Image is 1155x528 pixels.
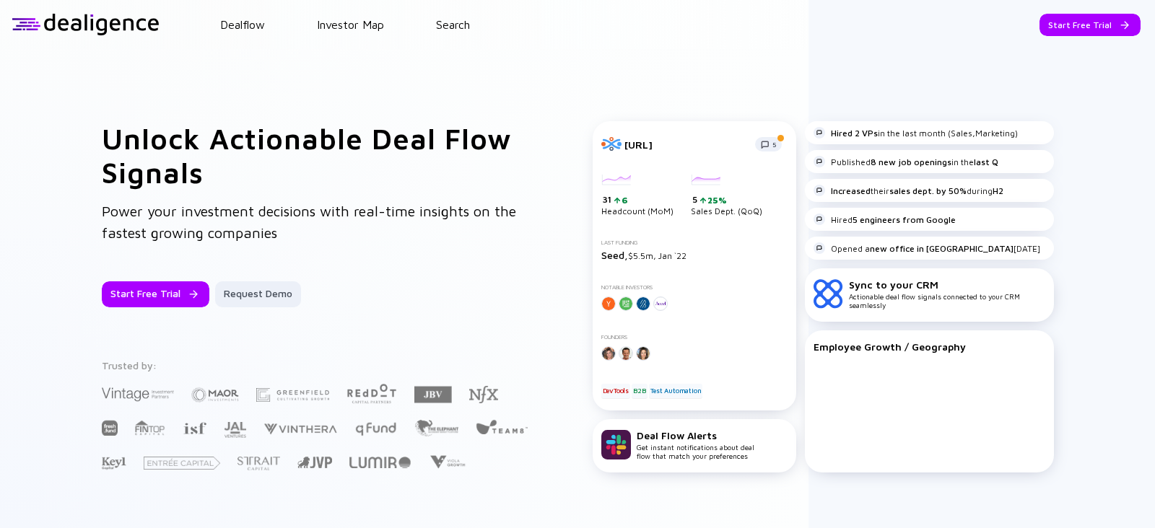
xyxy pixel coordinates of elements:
a: Investor Map [317,18,384,31]
img: Greenfield Partners [256,388,329,402]
img: Israel Secondary Fund [183,421,206,434]
div: 31 [603,194,674,206]
div: Trusted by: [102,359,531,371]
img: Maor Investments [191,383,239,407]
div: Get instant notifications about deal flow that match your preferences [637,429,754,460]
strong: sales dept. by 50% [889,185,967,196]
strong: last Q [974,157,998,167]
img: Jerusalem Venture Partners [297,457,332,468]
a: Search [436,18,470,31]
div: Sync to your CRM [849,278,1045,291]
img: Lumir Ventures [349,457,411,468]
img: Entrée Capital [144,457,220,470]
strong: H2 [993,185,1003,196]
strong: new office in [GEOGRAPHIC_DATA] [870,243,1014,254]
img: Viola Growth [428,455,466,469]
div: Opened a [DATE] [814,242,1040,254]
strong: Increased [831,185,871,196]
a: Dealflow [220,18,265,31]
div: 25% [706,195,727,206]
div: their during [814,185,1003,196]
div: Employee Growth / Geography [814,340,1045,353]
div: Deal Flow Alerts [637,429,754,441]
img: JAL Ventures [224,422,246,438]
div: [URL] [624,138,746,151]
img: JBV Capital [414,385,452,404]
h1: Unlock Actionable Deal Flow Signals [102,121,535,189]
button: Start Free Trial [102,281,209,307]
div: DevTools [601,384,630,398]
img: Vintage Investment Partners [102,386,174,402]
strong: Hired 2 VPs [831,128,878,138]
img: The Elephant [414,420,458,436]
div: $5.5m, Jan `22 [601,249,788,261]
span: Seed, [601,249,628,261]
div: Actionable deal flow signals connected to your CRM seamlessly [849,278,1045,309]
strong: 5 engineers from Google [853,214,956,225]
img: Q Fund [354,420,397,437]
div: Notable Investors [601,284,788,291]
div: 6 [620,195,628,206]
strong: 8 new job openings [871,157,951,167]
div: Sales Dept. (QoQ) [691,175,762,216]
span: Power your investment decisions with real-time insights on the fastest growing companies [102,203,516,241]
div: B2B [632,384,647,398]
div: Headcount (MoM) [601,175,674,216]
img: Strait Capital [237,457,280,470]
img: NFX [469,386,498,403]
div: Last Funding [601,239,788,246]
img: Key1 Capital [102,457,126,470]
img: Vinthera [263,422,337,436]
div: Founders [601,334,788,340]
div: 5 [692,194,762,206]
div: Hired [814,214,956,225]
div: in the last month (Sales,Marketing) [814,127,1018,138]
img: Red Dot Capital Partners [346,381,397,405]
div: Test Automation [649,384,702,398]
img: FINTOP Capital [135,420,165,436]
button: Request Demo [215,281,301,307]
div: Published in the [814,156,998,167]
button: Start Free Trial [1039,14,1141,36]
img: Team8 [476,419,528,434]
